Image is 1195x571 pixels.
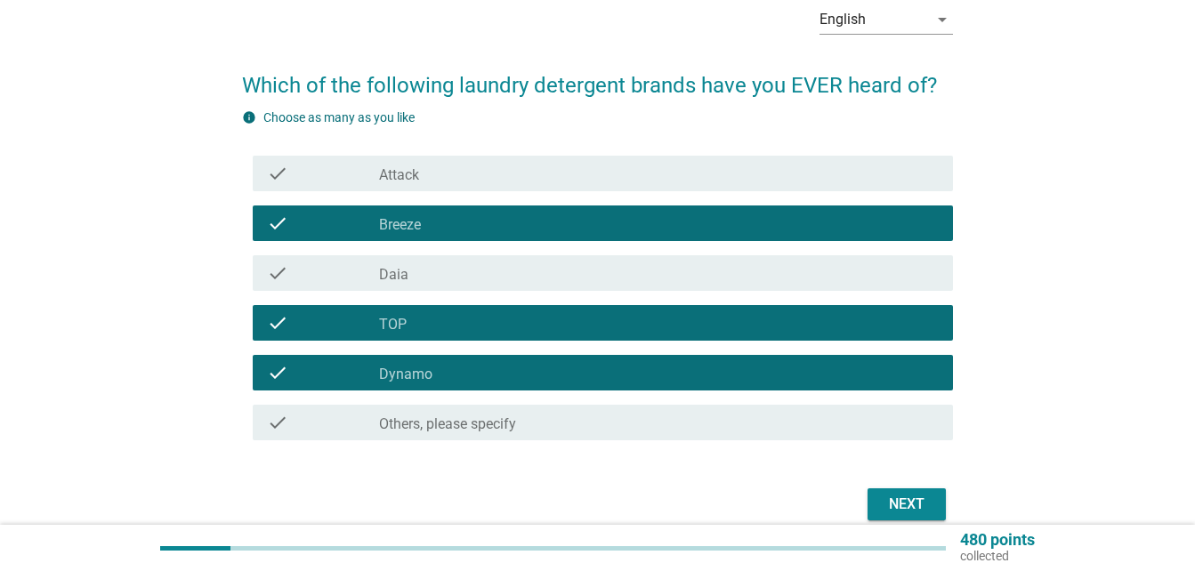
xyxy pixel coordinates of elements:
[267,312,288,334] i: check
[263,110,415,125] label: Choose as many as you like
[960,548,1035,564] p: collected
[242,52,953,101] h2: Which of the following laundry detergent brands have you EVER heard of?
[267,412,288,433] i: check
[379,415,516,433] label: Others, please specify
[267,163,288,184] i: check
[932,9,953,30] i: arrow_drop_down
[379,266,408,284] label: Daia
[882,494,932,515] div: Next
[820,12,866,28] div: English
[379,366,432,383] label: Dynamo
[267,362,288,383] i: check
[868,488,946,520] button: Next
[379,166,419,184] label: Attack
[960,532,1035,548] p: 480 points
[267,262,288,284] i: check
[267,213,288,234] i: check
[379,216,421,234] label: Breeze
[379,316,407,334] label: TOP
[242,110,256,125] i: info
